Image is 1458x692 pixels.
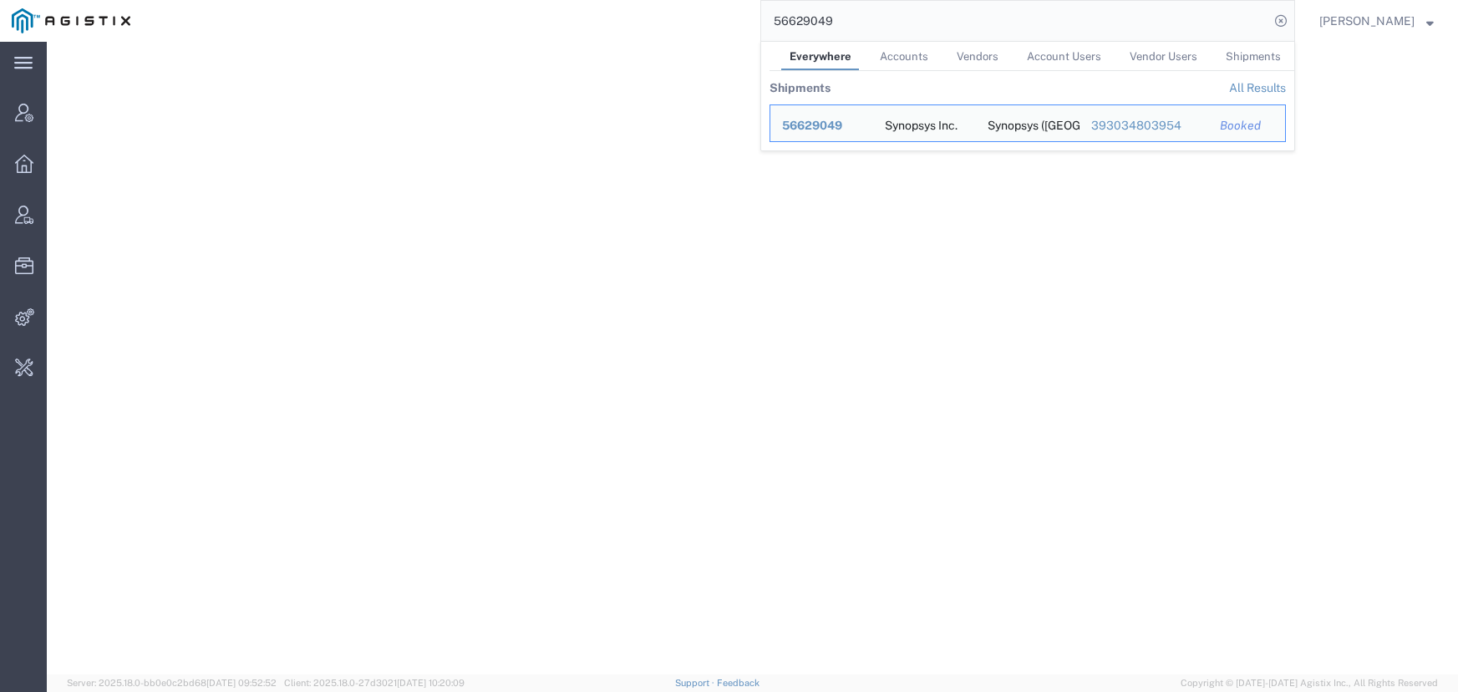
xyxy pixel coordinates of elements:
[880,50,928,63] span: Accounts
[1130,50,1197,63] span: Vendor Users
[397,678,465,688] span: [DATE] 10:20:09
[957,50,998,63] span: Vendors
[1027,50,1101,63] span: Account Users
[12,8,130,33] img: logo
[1226,50,1281,63] span: Shipments
[782,119,842,132] span: 56629049
[988,105,1068,141] div: Synopsys (India) Pvt Ltd.
[284,678,465,688] span: Client: 2025.18.0-27d3021
[1229,81,1286,94] a: View all shipments found by criterion
[885,105,958,141] div: Synopsys Inc.
[675,678,717,688] a: Support
[1318,11,1435,31] button: [PERSON_NAME]
[1319,12,1415,30] span: Jenneffer Jahraus
[47,42,1458,674] iframe: FS Legacy Container
[67,678,277,688] span: Server: 2025.18.0-bb0e0c2bd68
[782,117,861,135] div: 56629049
[761,1,1269,41] input: Search for shipment number, reference number
[1091,117,1197,135] div: 393034803954
[206,678,277,688] span: [DATE] 09:52:52
[717,678,759,688] a: Feedback
[1181,676,1438,690] span: Copyright © [DATE]-[DATE] Agistix Inc., All Rights Reserved
[790,50,851,63] span: Everywhere
[770,71,831,104] th: Shipments
[770,71,1294,150] table: Search Results
[1220,117,1273,135] div: Booked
